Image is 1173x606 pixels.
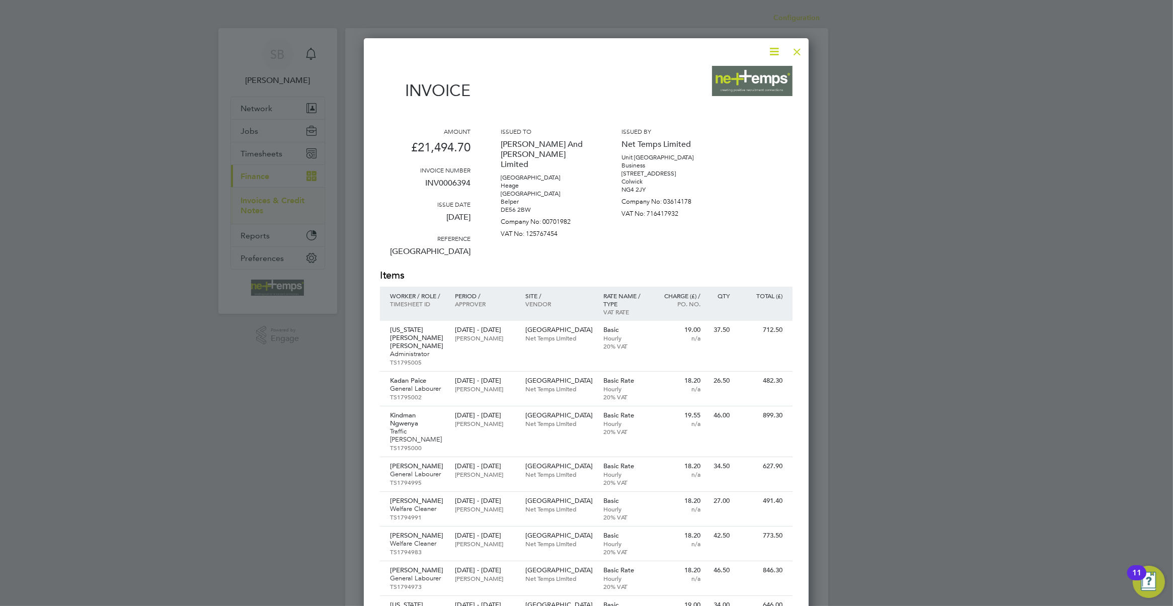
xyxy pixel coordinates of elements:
h2: Items [380,269,793,283]
p: 18.20 [657,377,701,385]
p: TS1795005 [390,358,445,366]
p: DE56 2BW [501,206,591,214]
p: £21,494.70 [380,135,471,166]
p: 20% VAT [603,427,647,436]
p: Kindman Ngwenya [390,411,445,427]
p: TS1795000 [390,444,445,452]
p: [STREET_ADDRESS] [621,169,712,178]
p: Basic Rate [603,377,647,385]
p: 20% VAT [603,342,647,350]
p: Hourly [603,470,647,478]
p: Net Temps Limited [525,540,594,548]
p: Po. No. [657,300,701,308]
h3: Amount [380,127,471,135]
p: [GEOGRAPHIC_DATA] [525,497,594,505]
p: Hourly [603,505,647,513]
p: NG4 2JY [621,186,712,194]
p: QTY [711,292,730,300]
p: VAT No: 716417932 [621,206,712,218]
p: 42.50 [711,532,730,540]
p: 20% VAT [603,548,647,556]
p: Basic [603,326,647,334]
p: 712.50 [740,326,783,334]
p: [GEOGRAPHIC_DATA] [525,377,594,385]
p: Hourly [603,385,647,393]
h3: Issued by [621,127,712,135]
p: Total (£) [740,292,783,300]
p: 899.30 [740,411,783,419]
p: VAT rate [603,308,647,316]
p: n/a [657,470,701,478]
p: [DATE] - [DATE] [455,462,515,470]
p: 20% VAT [603,582,647,590]
div: 11 [1132,573,1141,586]
p: [DATE] - [DATE] [455,377,515,385]
p: 482.30 [740,377,783,385]
p: TS1795002 [390,393,445,401]
p: Net Temps Limited [525,574,594,582]
p: Belper [501,198,591,206]
p: 27.00 [711,497,730,505]
p: [PERSON_NAME] [390,462,445,470]
p: n/a [657,540,701,548]
p: Net Temps Limited [525,385,594,393]
p: Hourly [603,540,647,548]
p: Hourly [603,574,647,582]
h3: Invoice number [380,166,471,174]
p: n/a [657,505,701,513]
p: [PERSON_NAME] [455,334,515,342]
p: 491.40 [740,497,783,505]
p: 46.50 [711,566,730,574]
p: Basic Rate [603,411,647,419]
p: Net Temps Limited [525,470,594,478]
p: Basic Rate [603,462,647,470]
p: [DATE] - [DATE] [455,497,515,505]
p: 20% VAT [603,513,647,521]
p: Site / [525,292,594,300]
p: 20% VAT [603,393,647,401]
h3: Issue date [380,200,471,208]
p: General Labourer [390,470,445,478]
p: [PERSON_NAME] [455,419,515,427]
p: Worker / Role / [390,292,445,300]
p: 26.50 [711,377,730,385]
p: Approver [455,300,515,308]
p: TS1794995 [390,478,445,486]
p: [PERSON_NAME] [390,566,445,574]
img: net-temps-logo-remittance.png [712,66,793,96]
p: Net Temps Limited [525,505,594,513]
p: 846.30 [740,566,783,574]
p: 773.50 [740,532,783,540]
p: Vendor [525,300,594,308]
p: 18.20 [657,497,701,505]
p: [PERSON_NAME] [390,497,445,505]
p: Period / [455,292,515,300]
p: 18.20 [657,566,701,574]
p: 34.50 [711,462,730,470]
p: 19.55 [657,411,701,419]
p: [DATE] - [DATE] [455,566,515,574]
h3: Issued to [501,127,591,135]
p: Timesheet ID [390,300,445,308]
p: Company No: 03614178 [621,194,712,206]
p: [PERSON_NAME] [455,470,515,478]
p: [US_STATE][PERSON_NAME] [PERSON_NAME] [390,326,445,350]
p: 46.00 [711,411,730,419]
p: 20% VAT [603,478,647,486]
p: Basic Rate [603,566,647,574]
p: [GEOGRAPHIC_DATA] [525,326,594,334]
p: Rate name / type [603,292,647,308]
p: TS1794983 [390,548,445,556]
p: Administrator [390,350,445,358]
p: [GEOGRAPHIC_DATA] [380,242,471,269]
p: [GEOGRAPHIC_DATA] [525,532,594,540]
p: General Labourer [390,574,445,582]
p: Net Temps Limited [621,135,712,153]
p: Hourly [603,334,647,342]
p: n/a [657,385,701,393]
h3: Reference [380,234,471,242]
p: [PERSON_NAME] [455,505,515,513]
p: Hourly [603,419,647,427]
p: Basic [603,532,647,540]
p: [GEOGRAPHIC_DATA] [525,462,594,470]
